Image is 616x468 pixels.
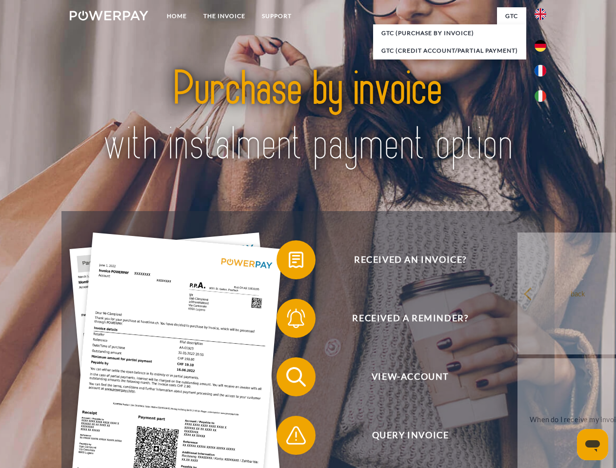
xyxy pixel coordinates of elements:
[291,357,530,396] span: View-Account
[373,42,526,59] a: GTC (Credit account/partial payment)
[291,416,530,455] span: Query Invoice
[577,429,608,460] iframe: Button to launch messaging window
[277,416,530,455] button: Query Invoice
[70,11,148,20] img: logo-powerpay-white.svg
[535,65,546,77] img: fr
[497,7,526,25] a: GTC
[284,423,308,448] img: qb_warning.svg
[535,8,546,20] img: en
[159,7,195,25] a: Home
[254,7,300,25] a: Support
[277,299,530,338] button: Received a reminder?
[284,306,308,331] img: qb_bell.svg
[535,90,546,102] img: it
[284,248,308,272] img: qb_bill.svg
[373,24,526,42] a: GTC (Purchase by invoice)
[195,7,254,25] a: THE INVOICE
[291,240,530,279] span: Received an invoice?
[277,357,530,396] button: View-Account
[284,365,308,389] img: qb_search.svg
[277,240,530,279] button: Received an invoice?
[291,299,530,338] span: Received a reminder?
[535,40,546,52] img: de
[93,47,523,187] img: title-powerpay_en.svg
